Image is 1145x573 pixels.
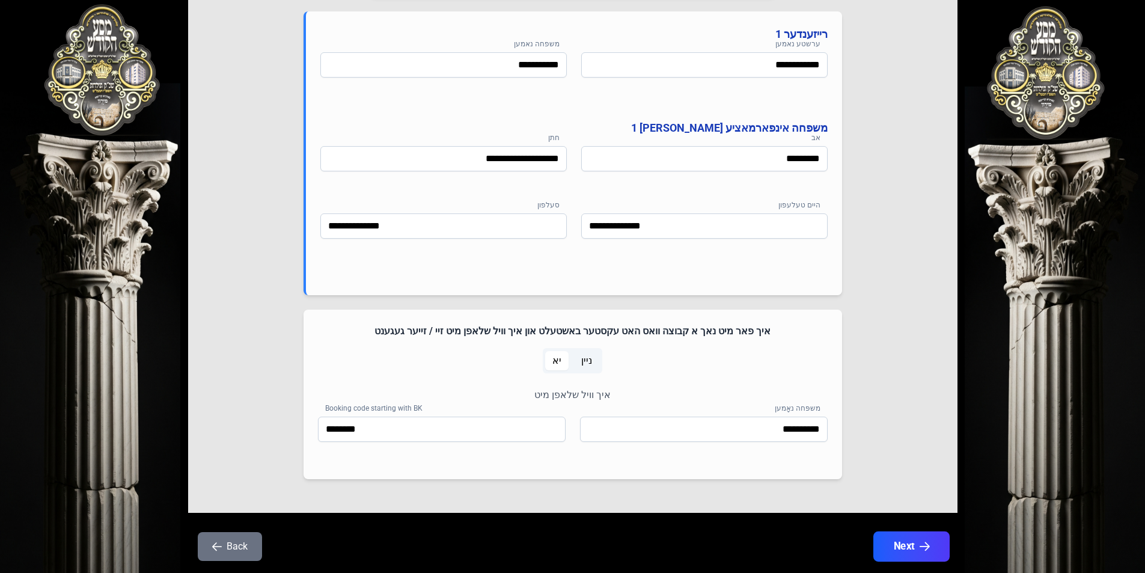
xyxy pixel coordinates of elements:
[318,324,828,339] h4: איך פאר מיט נאך א קבוצה וואס האט עקסטער באשטעלט און איך וויל שלאפן מיט זיי / זייער געגענט
[873,532,949,562] button: Next
[198,532,262,561] button: Back
[572,348,602,373] p-togglebutton: ניין
[320,26,828,43] h4: רייזענדער 1
[552,354,561,368] span: יא
[581,354,592,368] span: ניין
[320,120,828,136] h4: משפחה אינפארמאציע [PERSON_NAME] 1
[318,388,828,402] p: איך וויל שלאפן מיט
[543,348,572,373] p-togglebutton: יא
